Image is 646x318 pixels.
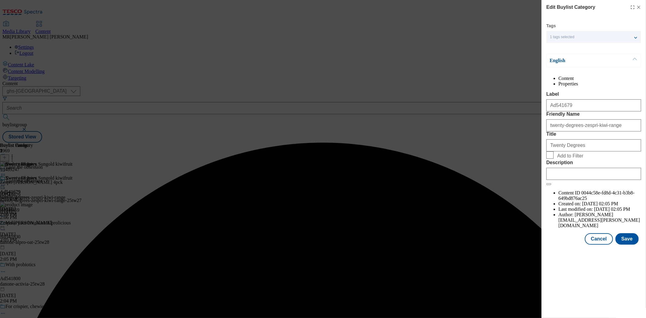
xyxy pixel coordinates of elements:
button: 1 tags selected [546,31,641,43]
button: Cancel [585,233,613,245]
input: Enter Friendly Name [546,119,641,131]
label: Description [546,160,641,165]
span: 0044c58e-fd8d-4c31-b3b8-649bd876ac25 [558,190,635,201]
li: Created on: [558,201,641,207]
li: Last modified on: [558,207,641,212]
input: Enter Title [546,139,641,151]
input: Enter Label [546,99,641,111]
p: English [550,58,613,64]
label: Title [546,131,641,137]
label: Label [546,91,641,97]
label: Friendly Name [546,111,641,117]
span: [DATE] 02:05 PM [594,207,630,212]
input: Enter Description [546,168,641,180]
li: Properties [558,81,641,87]
span: [PERSON_NAME][EMAIL_ADDRESS][PERSON_NAME][DOMAIN_NAME] [558,212,640,228]
span: Add to Filter [557,153,583,159]
li: Content ID [558,190,641,201]
li: Author: [558,212,641,228]
h4: Edit Buylist Category [546,4,595,11]
span: [DATE] 02:05 PM [582,201,618,206]
label: Tags [546,24,556,28]
li: Content [558,76,641,81]
span: 1 tags selected [550,35,575,39]
button: Save [615,233,639,245]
